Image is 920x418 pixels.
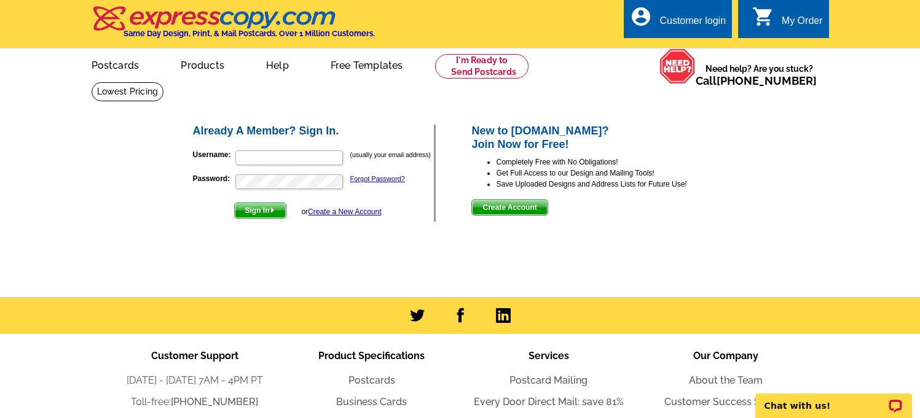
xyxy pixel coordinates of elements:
[92,15,375,38] a: Same Day Design, Print, & Mail Postcards. Over 1 Million Customers.
[193,149,234,160] label: Username:
[151,350,238,362] span: Customer Support
[782,15,823,33] div: My Order
[350,151,431,158] small: (usually your email address)
[717,74,817,87] a: [PHONE_NUMBER]
[496,157,729,168] li: Completely Free with No Obligations!
[471,199,548,215] button: Create Account
[509,374,588,386] a: Postcard Mailing
[696,74,817,87] span: Call
[696,63,823,87] span: Need help? Are you stuck?
[311,50,423,79] a: Free Templates
[106,395,283,409] li: Toll-free:
[270,207,275,213] img: button-next-arrow-white.png
[124,29,375,38] h4: Same Day Design, Print, & Mail Postcards. Over 1 Million Customers.
[336,396,407,408] a: Business Cards
[235,203,286,218] span: Sign In
[747,379,920,418] iframe: LiveChat chat widget
[474,396,624,408] a: Every Door Direct Mail: save 81%
[752,14,823,29] a: shopping_cart My Order
[496,179,729,190] li: Save Uploaded Designs and Address Lists for Future Use!
[659,15,726,33] div: Customer login
[193,173,234,184] label: Password:
[752,6,774,28] i: shopping_cart
[659,48,696,84] img: help
[106,373,283,388] li: [DATE] - [DATE] 7AM - 4PM PT
[630,14,726,29] a: account_circle Customer login
[193,125,434,138] h2: Already A Member? Sign In.
[630,6,652,28] i: account_circle
[471,125,729,151] h2: New to [DOMAIN_NAME]? Join Now for Free!
[161,50,244,79] a: Products
[318,350,425,362] span: Product Specifications
[472,200,547,215] span: Create Account
[693,350,758,362] span: Our Company
[171,396,258,408] a: [PHONE_NUMBER]
[529,350,569,362] span: Services
[348,374,395,386] a: Postcards
[496,168,729,179] li: Get Full Access to our Design and Mailing Tools!
[301,206,381,217] div: or
[234,203,286,219] button: Sign In
[246,50,309,79] a: Help
[689,374,763,386] a: About the Team
[350,175,405,182] a: Forgot Password?
[308,207,381,216] a: Create a New Account
[664,396,787,408] a: Customer Success Stories
[72,50,159,79] a: Postcards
